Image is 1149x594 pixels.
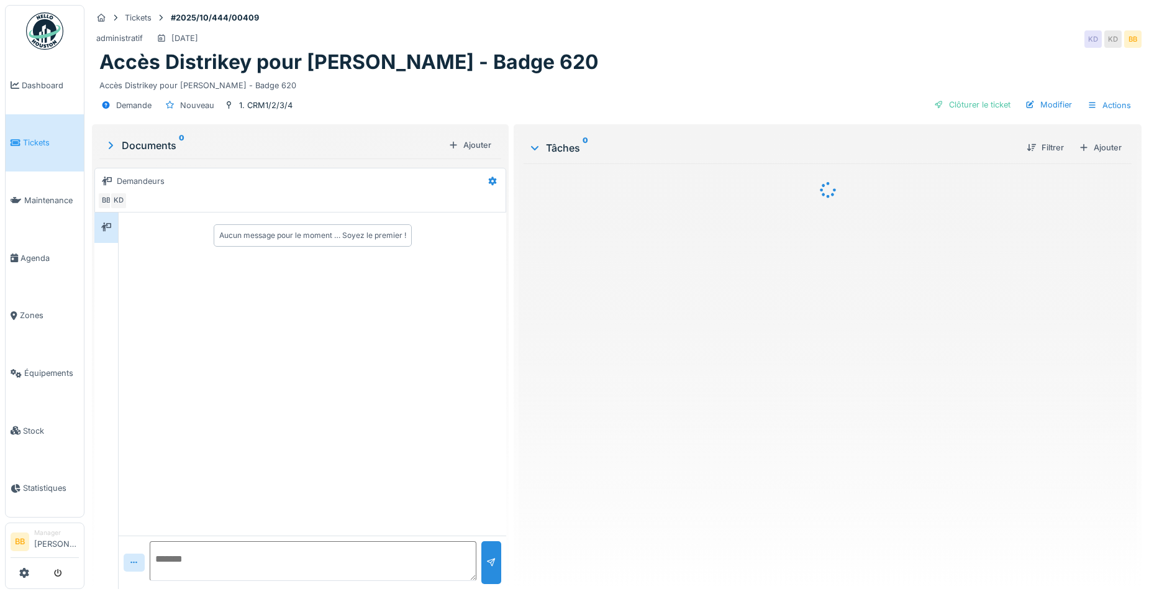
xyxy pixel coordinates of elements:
[6,402,84,460] a: Stock
[1082,96,1137,114] div: Actions
[166,12,264,24] strong: #2025/10/444/00409
[6,460,84,518] a: Statistiques
[11,528,79,558] a: BB Manager[PERSON_NAME]
[6,57,84,114] a: Dashboard
[6,344,84,402] a: Équipements
[6,171,84,229] a: Maintenance
[179,138,184,153] sup: 0
[443,137,496,153] div: Ajouter
[96,32,143,44] div: administratif
[929,96,1015,113] div: Clôturer le ticket
[99,50,599,74] h1: Accès Distrikey pour [PERSON_NAME] - Badge 620
[110,192,127,209] div: KD
[20,252,79,264] span: Agenda
[529,140,1017,155] div: Tâches
[116,99,152,111] div: Demande
[219,230,406,241] div: Aucun message pour le moment … Soyez le premier !
[1022,139,1069,156] div: Filtrer
[6,114,84,172] a: Tickets
[1074,139,1127,156] div: Ajouter
[26,12,63,50] img: Badge_color-CXgf-gQk.svg
[180,99,214,111] div: Nouveau
[104,138,443,153] div: Documents
[1104,30,1122,48] div: KD
[23,137,79,148] span: Tickets
[1084,30,1102,48] div: KD
[1020,96,1077,113] div: Modifier
[6,287,84,345] a: Zones
[20,309,79,321] span: Zones
[6,229,84,287] a: Agenda
[23,482,79,494] span: Statistiques
[117,175,165,187] div: Demandeurs
[11,532,29,551] li: BB
[23,425,79,437] span: Stock
[1124,30,1142,48] div: BB
[34,528,79,537] div: Manager
[125,12,152,24] div: Tickets
[24,367,79,379] span: Équipements
[583,140,588,155] sup: 0
[99,75,1134,91] div: Accès Distrikey pour [PERSON_NAME] - Badge 620
[22,80,79,91] span: Dashboard
[171,32,198,44] div: [DATE]
[98,192,115,209] div: BB
[34,528,79,555] li: [PERSON_NAME]
[24,194,79,206] span: Maintenance
[239,99,293,111] div: 1. CRM1/2/3/4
